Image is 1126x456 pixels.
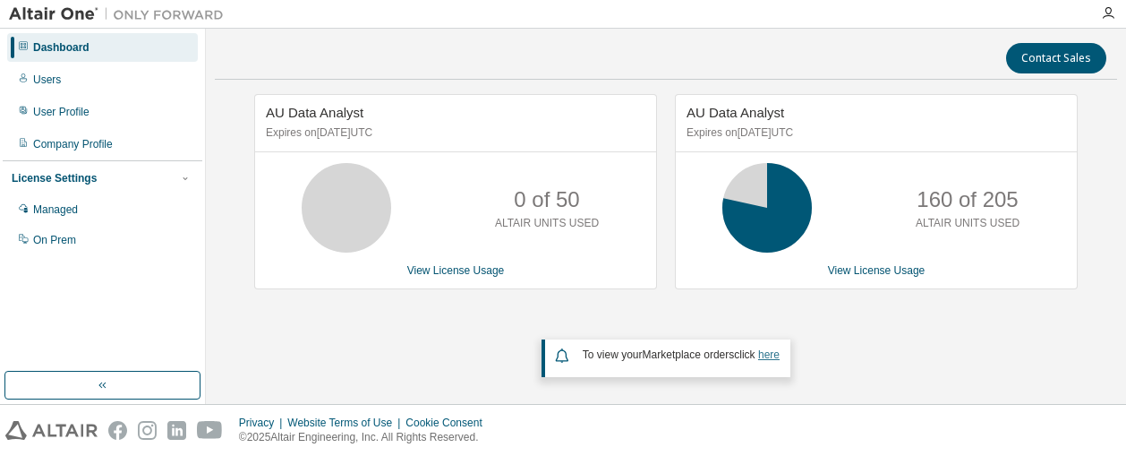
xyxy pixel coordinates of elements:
[405,416,492,430] div: Cookie Consent
[197,421,223,440] img: youtube.svg
[916,216,1019,231] p: ALTAIR UNITS USED
[687,105,784,120] span: AU Data Analyst
[266,125,641,141] p: Expires on [DATE] UTC
[33,202,78,217] div: Managed
[12,171,97,185] div: License Settings
[5,421,98,440] img: altair_logo.svg
[239,416,287,430] div: Privacy
[643,348,735,361] em: Marketplace orders
[758,348,780,361] a: here
[108,421,127,440] img: facebook.svg
[687,125,1062,141] p: Expires on [DATE] UTC
[495,216,599,231] p: ALTAIR UNITS USED
[239,430,493,445] p: © 2025 Altair Engineering, Inc. All Rights Reserved.
[917,185,1018,215] p: 160 of 205
[1006,43,1106,73] button: Contact Sales
[138,421,157,440] img: instagram.svg
[33,40,90,55] div: Dashboard
[407,264,505,277] a: View License Usage
[583,348,780,361] span: To view your click
[287,416,405,430] div: Website Terms of Use
[33,137,113,151] div: Company Profile
[33,105,90,119] div: User Profile
[33,233,76,247] div: On Prem
[167,421,186,440] img: linkedin.svg
[828,264,926,277] a: View License Usage
[33,73,61,87] div: Users
[514,185,579,215] p: 0 of 50
[9,5,233,23] img: Altair One
[266,105,363,120] span: AU Data Analyst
